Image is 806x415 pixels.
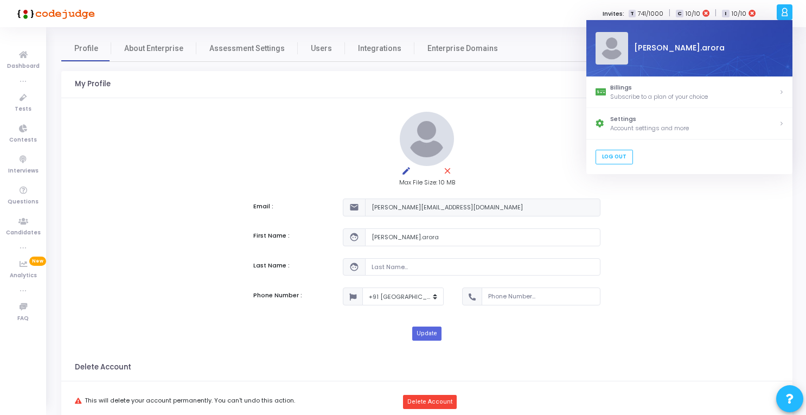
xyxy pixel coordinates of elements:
[14,3,95,24] img: logo
[595,32,628,65] img: Profile Picture
[482,288,600,305] input: Phone Number...
[6,228,41,238] span: Candidates
[209,43,285,54] span: Assessment Settings
[638,9,663,18] span: 741/1000
[8,167,39,176] span: Interviews
[669,8,670,19] span: |
[74,43,98,54] span: Profile
[732,9,746,18] span: 10/10
[403,395,457,409] button: Delete Account
[311,43,332,54] span: Users
[586,108,792,139] a: SettingsAccount settings and more
[427,43,498,54] span: Enterprise Domains
[8,197,39,207] span: Questions
[365,258,600,276] input: Last Name...
[253,291,302,300] label: Phone Number :
[412,327,442,341] button: Update
[253,178,600,187] div: Max File Size: 10 MB
[358,43,401,54] span: Integrations
[610,92,779,101] div: Subscribe to a plan of your choice
[365,199,600,216] input: Email...
[85,397,295,404] span: This will delete your account permanently. You can't undo this action.
[365,228,600,246] input: First Name...
[400,166,413,179] mat-icon: edit
[715,8,717,19] span: |
[628,43,783,54] div: [PERSON_NAME].arora
[10,271,37,280] span: Analytics
[676,10,683,18] span: C
[9,136,37,145] span: Contests
[75,80,111,88] h3: My Profile
[722,10,729,18] span: I
[586,76,792,108] a: BillingsSubscribe to a plan of your choice
[400,112,454,166] img: default.jpg
[629,10,636,18] span: T
[253,202,273,211] label: Email :
[610,83,779,92] div: Billings
[603,9,624,18] label: Invites:
[595,150,632,164] a: Log Out
[7,62,40,71] span: Dashboard
[441,166,454,179] mat-icon: close
[61,71,792,98] kt-portlet-header: My Profile
[610,115,779,124] div: Settings
[124,43,183,54] span: About Enterprise
[75,363,131,372] h3: Delete Account
[29,257,46,266] span: New
[17,314,29,323] span: FAQ
[610,124,779,133] div: Account settings and more
[61,354,792,381] kt-portlet-header: Delete Account
[686,9,700,18] span: 10/10
[253,231,290,240] label: First Name :
[253,261,290,270] label: Last Name :
[15,105,31,114] span: Tests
